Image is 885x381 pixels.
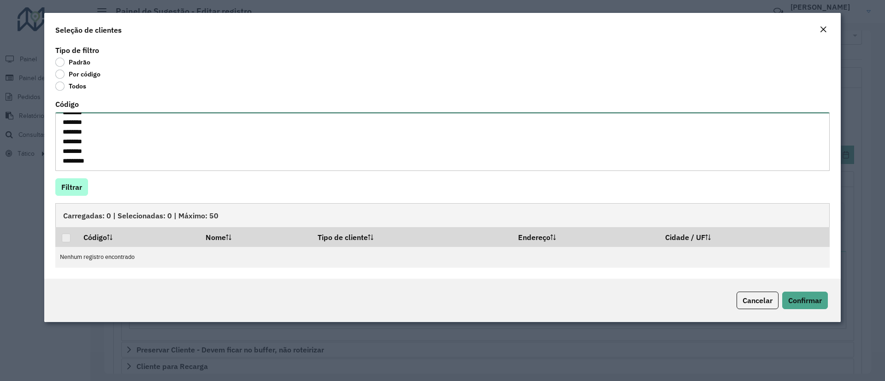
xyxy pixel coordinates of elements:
span: Cancelar [743,296,773,305]
button: Confirmar [782,292,828,309]
th: Endereço [512,227,659,246]
label: Padrão [55,58,90,67]
label: Todos [55,82,86,91]
span: Confirmar [788,296,822,305]
button: Cancelar [737,292,779,309]
th: Código [77,227,199,246]
em: Fechar [820,26,827,33]
td: Nenhum registro encontrado [55,247,830,268]
th: Cidade / UF [659,227,830,246]
th: Nome [199,227,312,246]
h4: Seleção de clientes [55,24,122,35]
label: Tipo de filtro [55,45,99,56]
div: Carregadas: 0 | Selecionadas: 0 | Máximo: 50 [55,203,830,227]
button: Close [817,24,830,36]
label: Por código [55,70,100,79]
th: Tipo de cliente [312,227,512,246]
button: Filtrar [55,178,88,196]
label: Código [55,99,79,110]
